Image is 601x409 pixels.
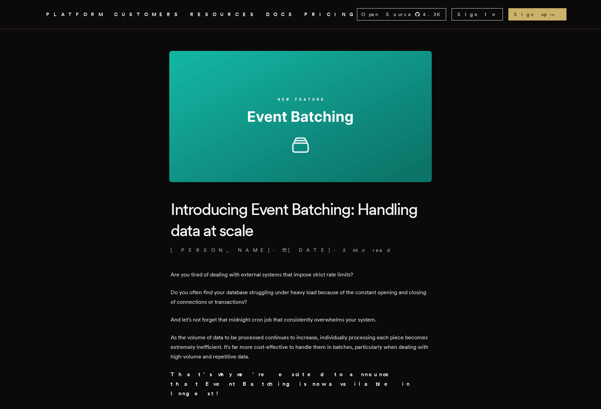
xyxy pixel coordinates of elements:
[171,371,410,397] strong: That's why we're excited to announce that Event Batching is now available in Inngest!
[171,270,430,280] p: Are you tired of dealing with external systems that impose strict rate limits?
[171,247,430,254] p: · ·
[171,199,430,241] h1: Introducing Event Batching: Handling data at scale
[171,315,430,325] p: And let's not forget that midnight cron job that consistently overwhelms your system.
[190,10,258,19] button: RESOURCES
[171,247,270,254] a: [PERSON_NAME]
[46,10,106,19] button: PLATFORM
[282,247,331,254] span: [DATE]
[423,11,444,18] span: 4.3 K
[508,8,566,21] a: Sign up
[343,247,391,254] span: 2 min read
[114,10,182,19] a: CUSTOMERS
[452,8,503,21] a: Sign In
[266,10,296,19] a: DOCS
[549,11,561,18] span: →
[361,11,412,18] span: Open Source
[304,10,357,19] a: PRICING
[171,333,430,362] p: As the volume of data to be processed continues to increase, individually processing each piece b...
[169,51,432,182] img: Featured image for Introducing Event Batching: Handling data at scale blog post
[171,288,430,307] p: Do you often find your database struggling under heavy load because of the constant opening and c...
